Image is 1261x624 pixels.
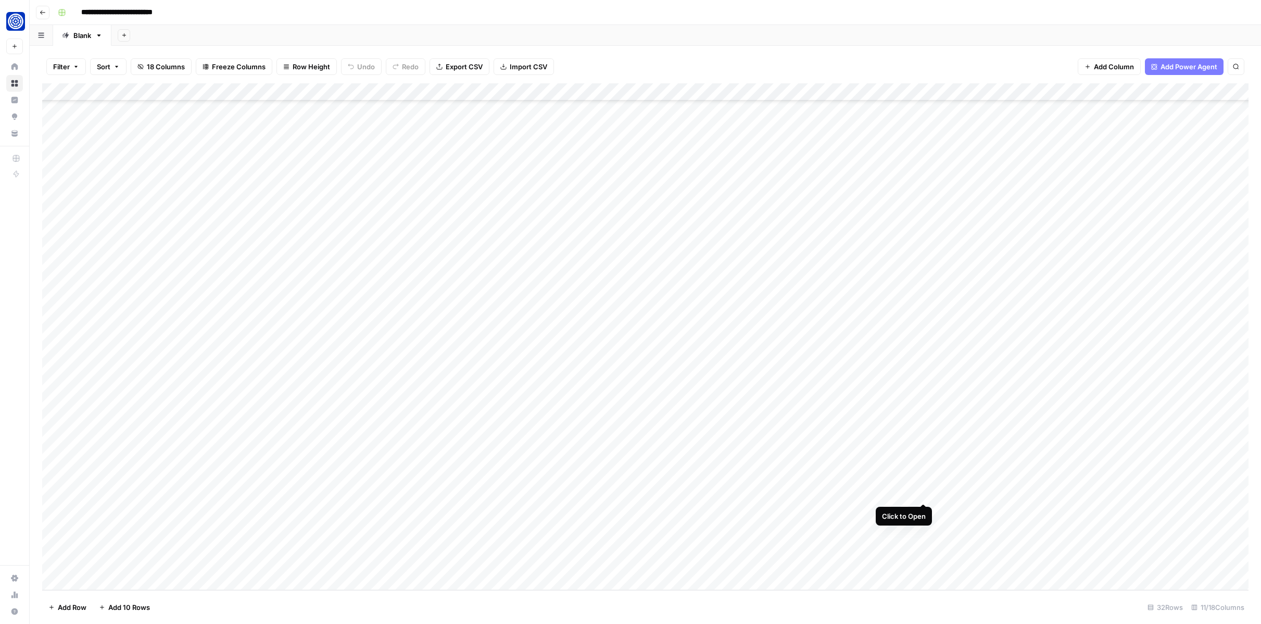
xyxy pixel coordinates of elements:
span: Add Row [58,602,86,613]
button: 18 Columns [131,58,192,75]
span: Export CSV [446,61,483,72]
button: Add Column [1078,58,1141,75]
a: Blank [53,25,111,46]
button: Undo [341,58,382,75]
button: Add Row [42,599,93,616]
button: Workspace: Fundwell [6,8,23,34]
button: Add Power Agent [1145,58,1224,75]
div: Blank [73,30,91,41]
button: Import CSV [494,58,554,75]
button: Export CSV [430,58,489,75]
span: Filter [53,61,70,72]
button: Redo [386,58,425,75]
a: Browse [6,75,23,92]
div: Click to Open [882,511,926,521]
div: 32 Rows [1143,599,1187,616]
span: Add Column [1094,61,1134,72]
span: Add 10 Rows [108,602,150,613]
button: Row Height [276,58,337,75]
a: Home [6,58,23,75]
a: Insights [6,92,23,108]
span: Add Power Agent [1161,61,1217,72]
span: Import CSV [510,61,547,72]
span: Redo [402,61,419,72]
a: Opportunities [6,108,23,125]
img: Fundwell Logo [6,12,25,31]
a: Settings [6,570,23,586]
button: Help + Support [6,603,23,620]
span: Undo [357,61,375,72]
a: Usage [6,586,23,603]
a: Your Data [6,125,23,142]
button: Add 10 Rows [93,599,156,616]
button: Sort [90,58,127,75]
button: Freeze Columns [196,58,272,75]
span: 18 Columns [147,61,185,72]
div: 11/18 Columns [1187,599,1249,616]
span: Sort [97,61,110,72]
span: Freeze Columns [212,61,266,72]
button: Filter [46,58,86,75]
span: Row Height [293,61,330,72]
